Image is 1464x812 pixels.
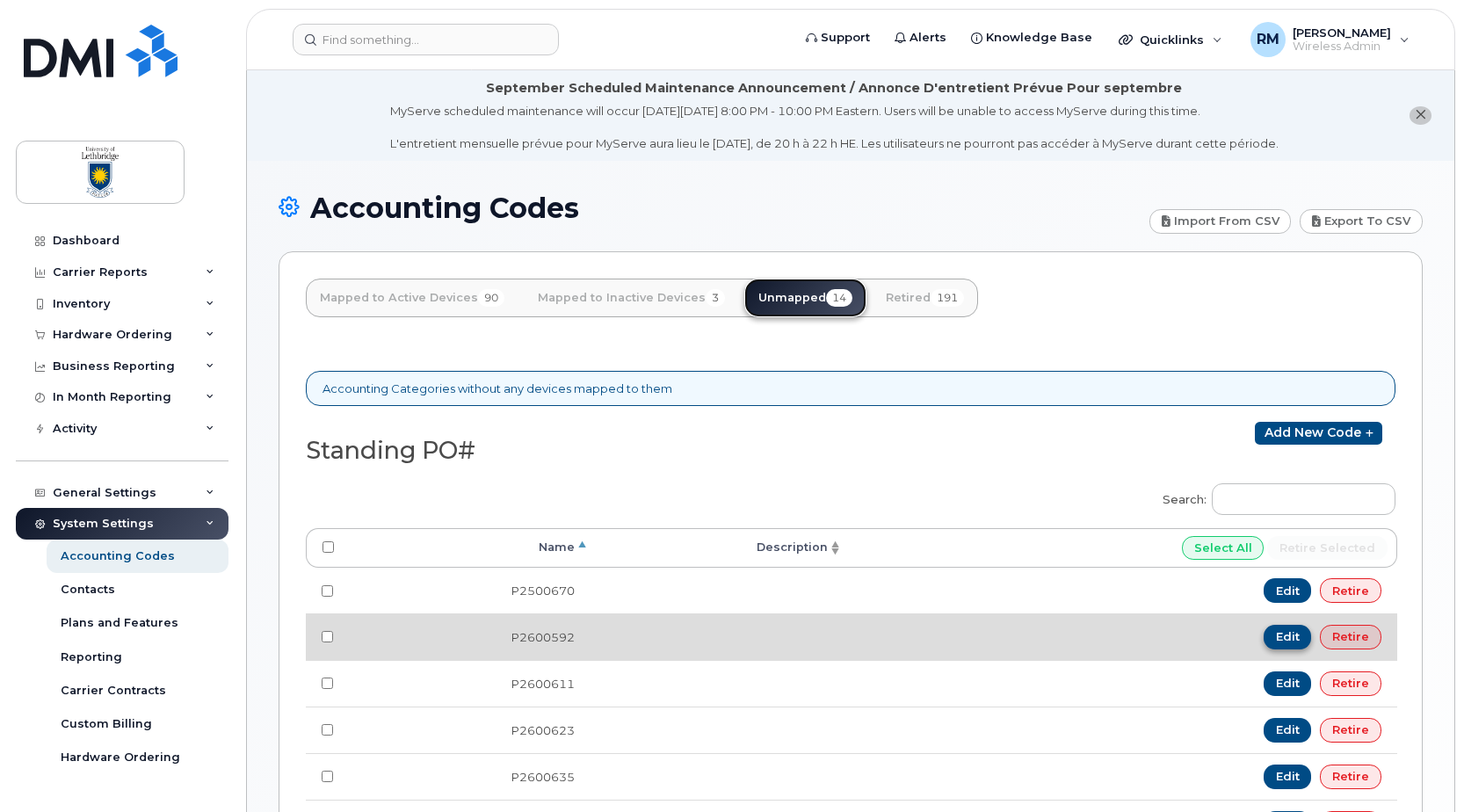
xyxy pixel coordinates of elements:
[306,438,837,464] h2: Standing PO#
[1151,472,1395,521] label: Search:
[390,103,1279,152] div: MyServe scheduled maintenance will occur [DATE][DATE] 8:00 PM - 10:00 PM Eastern. Users will be u...
[279,192,1141,223] h1: Accounting Codes
[591,528,844,569] th: Description: activate to sort column ascending
[1320,765,1381,789] a: Retire
[350,568,591,613] td: P2500670
[1320,718,1381,743] a: Retire
[306,279,518,317] a: Mapped to Active Devices
[1264,578,1312,603] a: Edit
[872,279,978,317] a: Retired
[1212,483,1395,515] input: Search:
[931,289,964,307] span: 191
[486,79,1182,98] div: September Scheduled Maintenance Announcement / Annonce D'entretient Prévue Pour septembre
[1264,718,1312,743] a: Edit
[306,371,1395,407] div: Accounting Categories without any devices mapped to them
[350,528,591,569] th: Name: activate to sort column descending
[1264,625,1312,649] a: Edit
[1149,209,1292,234] a: Import from CSV
[826,289,852,307] span: 14
[478,289,504,307] span: 90
[1320,671,1381,696] a: Retire
[1320,625,1381,649] a: Retire
[350,613,591,660] td: P2600592
[744,279,866,317] a: Unmapped
[1255,422,1382,445] a: Add new code
[350,660,591,707] td: P2600611
[1182,536,1265,561] input: Select All
[706,289,725,307] span: 3
[1300,209,1423,234] a: Export to CSV
[350,753,591,800] td: P2600635
[1264,671,1312,696] a: Edit
[1320,578,1381,603] a: Retire
[1264,765,1312,789] a: Edit
[350,707,591,753] td: P2600623
[524,279,739,317] a: Mapped to Inactive Devices
[1410,106,1431,125] button: close notification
